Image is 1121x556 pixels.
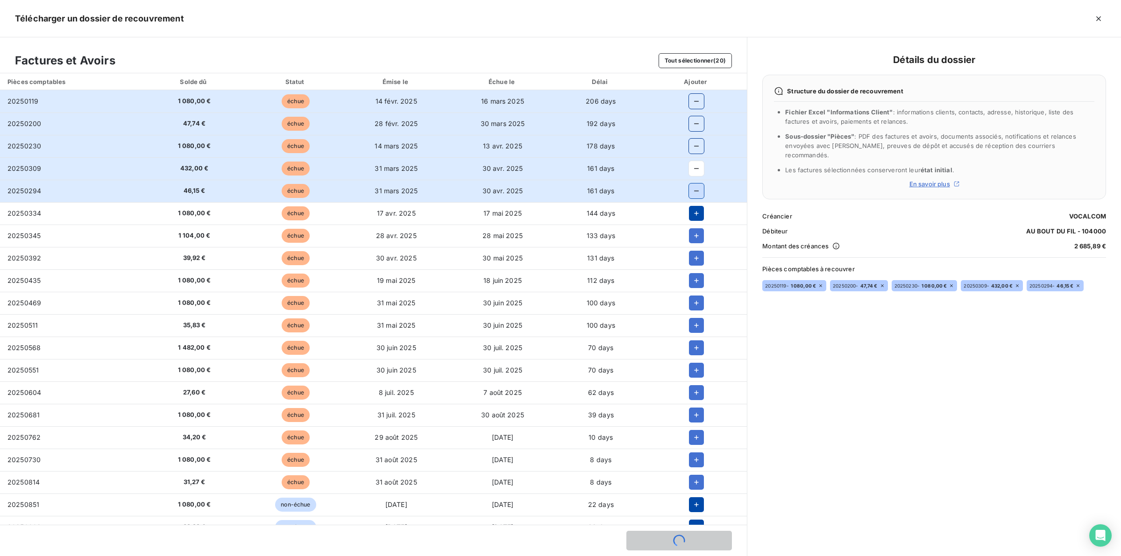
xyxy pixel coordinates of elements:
td: 29 août 2025 [343,426,449,449]
td: 22 days [556,516,646,538]
span: 1 080,00 € [148,410,241,420]
span: 39,92 € [148,253,241,263]
td: 62 days [556,381,646,404]
td: 13 avr. 2025 [449,135,556,157]
td: 112 days [556,269,646,292]
span: 20250200 [7,120,41,127]
span: 20250334 [7,209,41,217]
div: 20250230 - [894,282,947,289]
span: 32,22 € [148,522,241,532]
td: 14 févr. 2025 [343,90,449,113]
span: 432,00 € [148,164,241,173]
td: 30 juil. 2025 [449,337,556,359]
td: 31 mai 2025 [343,314,449,337]
td: [DATE] [449,493,556,516]
h4: Détails du dossier [762,52,1106,67]
td: 31 mars 2025 [343,180,449,202]
td: 30 mars 2025 [449,113,556,135]
span: 20250730 [7,456,41,464]
span: En savoir plus [909,180,950,188]
td: 14 mars 2025 [343,135,449,157]
td: [DATE] [449,516,556,538]
td: [DATE] [449,471,556,493]
h3: Factures et Avoirs [15,52,115,69]
span: 2 685,89 € [1074,242,1107,250]
span: VOCALCOM [1069,212,1106,220]
span: 1 080,00 € [148,366,241,375]
button: Tout sélectionner(20) [659,53,732,68]
span: 20250294 [7,187,41,195]
td: 31 juil. 2025 [343,404,449,426]
td: 28 mai 2025 [449,225,556,247]
td: 17 avr. 2025 [343,202,449,225]
td: 178 days [556,135,646,157]
span: non-échue [275,520,316,534]
span: Fichier Excel "Informations Client" [785,108,893,116]
span: : informations clients, contacts, adresse, historique, liste des factures et avoirs, paiements et... [785,108,1073,125]
span: 1 080,00 € [148,455,241,465]
span: Les factures sélectionnées conserveront leur . [785,166,954,174]
span: Pièces comptables à recouvrer [762,265,1106,273]
td: 30 juin 2025 [343,359,449,381]
span: : PDF des factures et avoirs, documents associés, notifications et relances envoyées avec [PERSON... [785,133,1076,159]
span: échue [282,94,310,108]
span: 20250230 [7,142,41,150]
span: Structure du dossier de recouvrement [787,87,903,95]
span: 1 080,00 € [148,298,241,308]
td: 28 févr. 2025 [343,113,449,135]
td: [DATE] [343,516,449,538]
span: Montant des créances [762,242,829,250]
td: 30 août 2025 [449,404,556,426]
div: Solde dû [142,77,246,86]
span: 1 080,00 € [148,500,241,509]
td: 39 days [556,404,646,426]
td: 8 days [556,449,646,471]
span: 46,15 € [148,186,241,196]
span: non-échue [275,498,316,512]
td: 10 days [556,426,646,449]
span: 20250762 [7,433,41,441]
div: Émise le [345,77,447,86]
span: échue [282,117,310,131]
span: 20250814 [7,478,40,486]
td: 30 mai 2025 [449,247,556,269]
span: échue [282,229,310,243]
span: 20250469 [7,299,41,307]
span: 35,83 € [148,321,241,330]
td: 31 mai 2025 [343,292,449,314]
span: 47,74 € [148,119,241,128]
h5: Télécharger un dossier de recouvrement [15,12,184,25]
div: 20250309 - [964,282,1013,289]
div: Ajouter [647,77,745,86]
div: Statut [250,77,341,86]
span: AU BOUT DU FIL - 104000 [1026,227,1106,235]
td: 31 mars 2025 [343,157,449,180]
span: 20250604 [7,388,41,396]
td: 30 avr. 2025 [343,247,449,269]
span: échue [282,251,310,265]
span: 1 080,00 € [148,209,241,218]
span: Créancier [762,212,792,220]
span: 20250681 [7,411,40,419]
td: 30 juin 2025 [449,314,556,337]
td: 144 days [556,202,646,225]
span: 27,60 € [148,388,241,397]
span: échue [282,162,310,176]
span: 20250902 [7,523,41,531]
span: échue [282,139,310,153]
div: Open Intercom Messenger [1089,524,1112,547]
span: échue [282,341,310,355]
td: 30 juin 2025 [449,292,556,314]
td: 28 avr. 2025 [343,225,449,247]
td: 8 days [556,471,646,493]
span: 20250851 [7,500,39,508]
span: 432,00 € [991,282,1013,289]
span: 34,20 € [148,433,241,442]
td: 31 août 2025 [343,449,449,471]
span: 1 080,00 € [148,276,241,285]
td: 70 days [556,337,646,359]
td: 100 days [556,292,646,314]
span: 1 080,00 € [922,282,947,289]
span: 1 080,00 € [148,141,241,151]
span: 20250309 [7,164,41,172]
